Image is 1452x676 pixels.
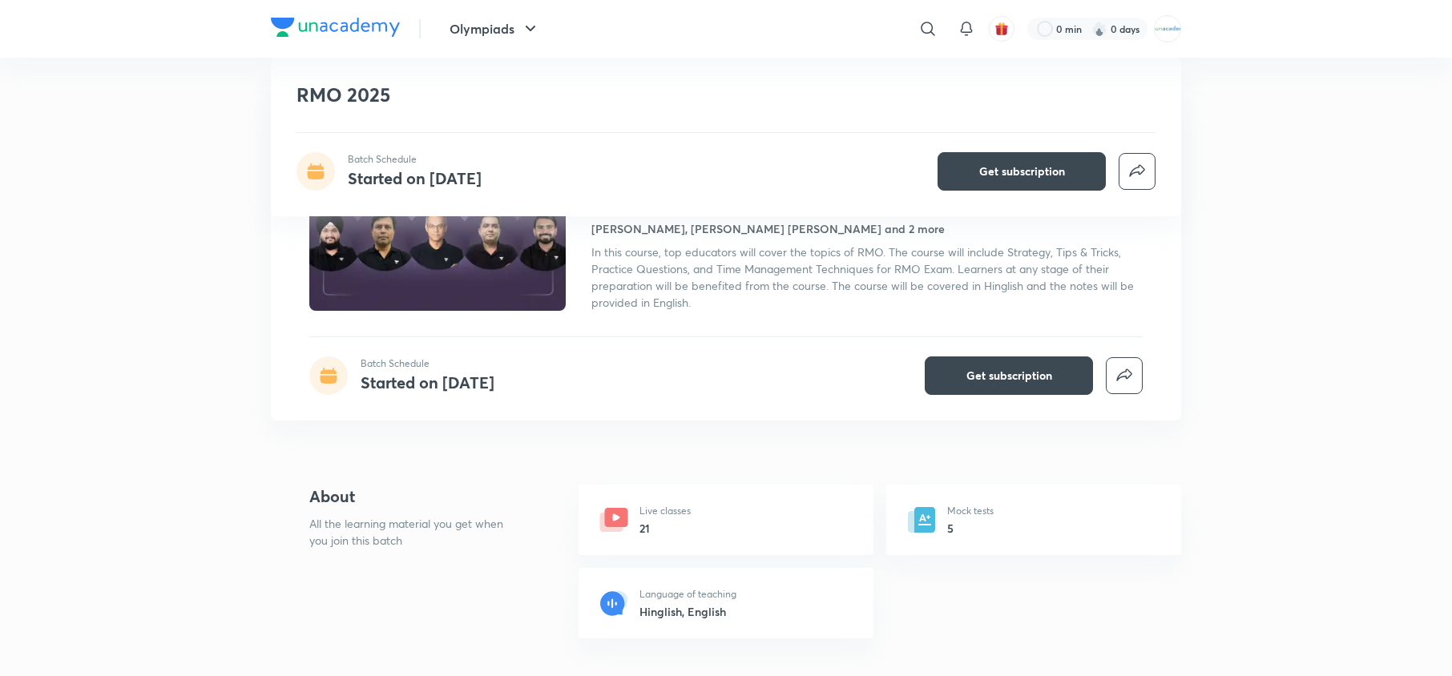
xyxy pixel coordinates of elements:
p: Mock tests [947,504,994,518]
p: Language of teaching [639,587,736,602]
button: Get subscription [938,152,1106,191]
h1: RMO 2025 [296,83,924,107]
h4: [PERSON_NAME], [PERSON_NAME] [PERSON_NAME] and 2 more [591,220,945,237]
h6: 21 [639,520,691,537]
img: MOHAMMED SHOAIB [1154,15,1181,42]
p: All the learning material you get when you join this batch [309,515,516,549]
button: Get subscription [925,356,1093,395]
img: Thumbnail [307,165,568,312]
p: Batch Schedule [361,356,494,371]
h4: Started on [DATE] [361,372,494,393]
p: Batch Schedule [348,152,482,167]
a: Company Logo [271,18,400,41]
h4: Started on [DATE] [348,167,482,189]
span: In this course, top educators will cover the topics of RMO. The course will include Strategy, Tip... [591,244,1134,310]
span: Get subscription [966,368,1052,384]
h4: About [309,485,527,509]
button: avatar [989,16,1014,42]
p: Live classes [639,504,691,518]
img: Company Logo [271,18,400,37]
img: streak [1091,21,1107,37]
h6: 5 [947,520,994,537]
h6: Hinglish, English [639,603,736,620]
span: Get subscription [979,163,1065,179]
button: Olympiads [440,13,550,45]
img: avatar [994,22,1009,36]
